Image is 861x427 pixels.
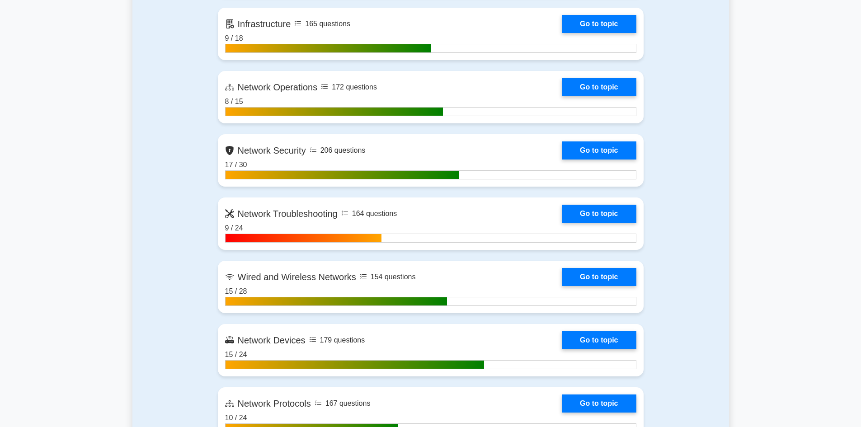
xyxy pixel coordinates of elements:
[562,331,636,349] a: Go to topic
[562,78,636,96] a: Go to topic
[562,268,636,286] a: Go to topic
[562,141,636,160] a: Go to topic
[562,15,636,33] a: Go to topic
[562,394,636,413] a: Go to topic
[562,205,636,223] a: Go to topic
